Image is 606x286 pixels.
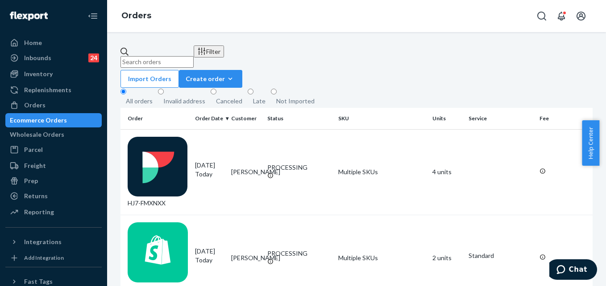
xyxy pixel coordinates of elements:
[120,89,126,94] input: All orders
[5,113,102,127] a: Ecommerce Orders
[5,83,102,97] a: Replenishments
[5,127,102,142] a: Wholesale Orders
[465,108,536,129] th: Service
[24,237,62,246] div: Integrations
[552,7,570,25] button: Open notifications
[5,143,102,157] a: Parcel
[24,145,43,154] div: Parcel
[24,176,38,185] div: Prep
[429,108,465,129] th: Units
[191,108,228,129] th: Order Date
[5,253,102,263] a: Add Integration
[271,89,277,94] input: Not Imported
[128,137,188,208] div: HJ7-FMXNXX
[126,97,153,106] div: All orders
[549,259,597,282] iframe: Opens a widget where you can chat to one of our agents
[335,108,429,129] th: SKU
[5,98,102,112] a: Orders
[114,3,158,29] ol: breadcrumbs
[84,7,102,25] button: Close Navigation
[24,101,46,110] div: Orders
[536,108,593,129] th: Fee
[5,205,102,219] a: Reporting
[276,97,315,106] div: Not Imported
[121,11,151,20] a: Orders
[24,192,48,200] div: Returns
[195,161,224,179] div: [DATE]
[264,108,335,129] th: Status
[24,277,53,286] div: Fast Tags
[5,159,102,173] a: Freight
[211,89,216,94] input: Canceled
[429,129,465,215] td: 4 units
[231,114,260,122] div: Customer
[88,53,99,62] div: 24
[5,174,102,188] a: Prep
[248,89,253,94] input: Late
[24,86,71,94] div: Replenishments
[10,12,48,20] img: Flexport logo
[267,163,331,172] div: PROCESSING
[179,70,242,88] button: Create order
[5,235,102,249] button: Integrations
[216,97,242,106] div: Canceled
[267,249,331,258] div: PROCESSING
[195,170,224,179] p: Today
[5,51,102,65] a: Inbounds24
[24,69,53,78] div: Inventory
[10,116,67,125] div: Ecommerce Orders
[253,97,266,106] div: Late
[163,97,205,106] div: Invalid address
[533,7,551,25] button: Open Search Box
[195,247,224,265] div: [DATE]
[5,67,102,81] a: Inventory
[158,89,164,94] input: Invalid address
[24,208,54,217] div: Reporting
[5,36,102,50] a: Home
[228,129,264,215] td: [PERSON_NAME]
[5,189,102,203] a: Returns
[572,7,590,25] button: Open account menu
[24,254,64,261] div: Add Integration
[10,130,64,139] div: Wholesale Orders
[582,120,599,166] button: Help Center
[469,251,532,260] p: Standard
[24,53,51,62] div: Inbounds
[186,74,236,83] div: Create order
[24,161,46,170] div: Freight
[197,47,220,56] div: Filter
[120,70,179,88] button: Import Orders
[195,256,224,265] p: Today
[194,45,224,57] button: Filter
[335,129,429,215] td: Multiple SKUs
[24,38,42,47] div: Home
[120,108,191,129] th: Order
[120,56,194,68] input: Search orders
